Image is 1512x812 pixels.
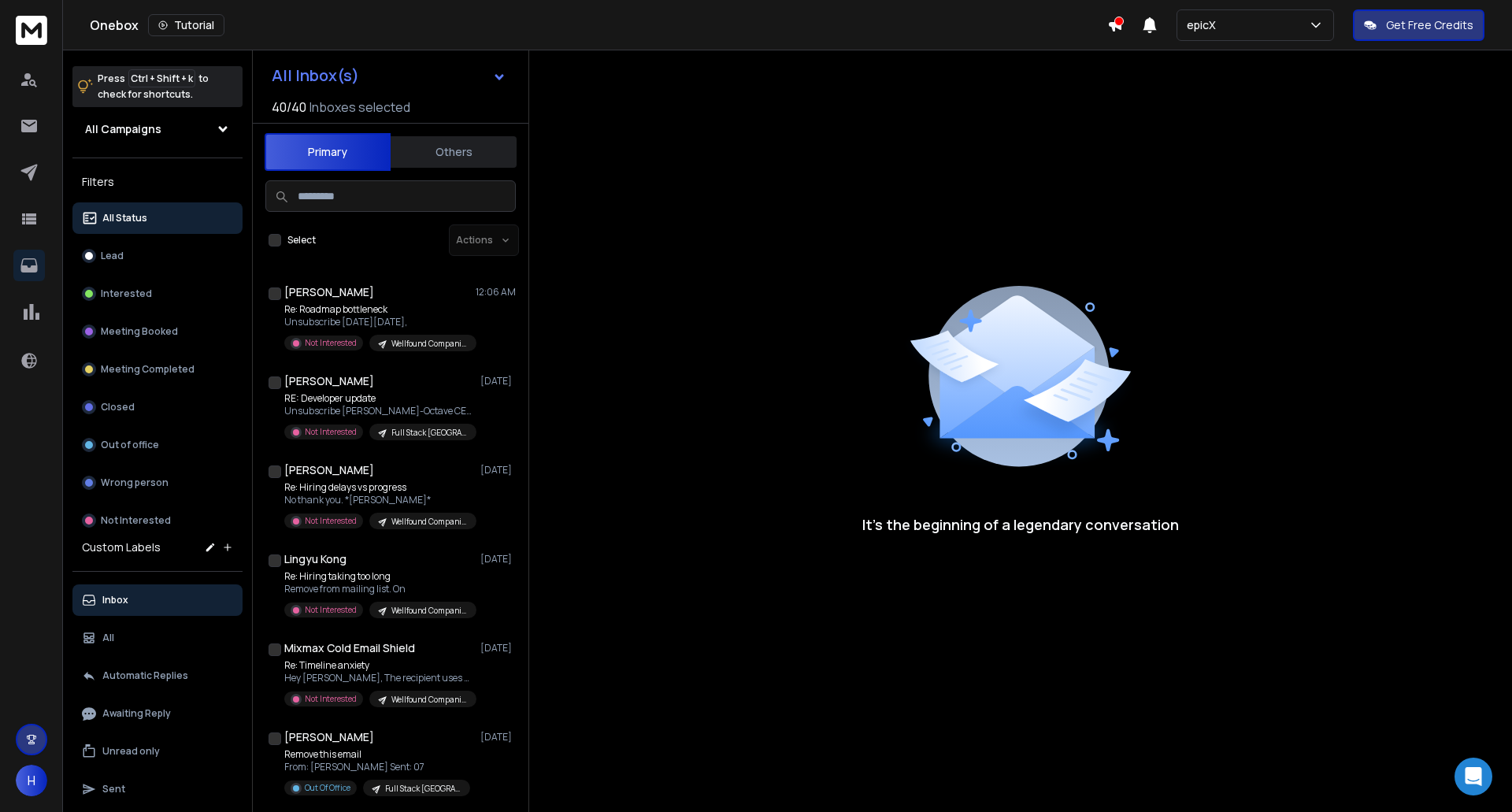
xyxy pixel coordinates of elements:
[102,745,160,758] p: Unread only
[284,748,470,761] p: Remove this email
[102,212,147,224] p: All Status
[391,694,467,706] p: Wellfound Companies US Region
[284,640,415,656] h1: Mixmax Cold Email Shield
[72,316,243,347] button: Meeting Booked
[128,69,195,87] span: Ctrl + Shift + k
[72,698,243,729] button: Awaiting Reply
[72,391,243,423] button: Closed
[1187,17,1222,33] p: epicX
[862,514,1179,536] p: It’s the beginning of a legendary conversation
[102,632,114,644] p: All
[309,98,410,117] h3: Inboxes selected
[305,337,357,349] p: Not Interested
[72,113,243,145] button: All Campaigns
[284,392,473,405] p: RE: Developer update
[72,429,243,461] button: Out of office
[101,250,124,262] p: Lead
[101,325,178,338] p: Meeting Booked
[284,494,473,506] p: No thank you. *[PERSON_NAME]*
[272,98,306,117] span: 40 / 40
[101,287,152,300] p: Interested
[305,515,357,527] p: Not Interested
[284,462,374,478] h1: [PERSON_NAME]
[90,14,1107,36] div: Onebox
[284,761,470,773] p: From: [PERSON_NAME] Sent: 07
[72,467,243,499] button: Wrong person
[101,476,169,489] p: Wrong person
[72,505,243,536] button: Not Interested
[102,594,128,606] p: Inbox
[476,286,516,298] p: 12:06 AM
[284,570,473,583] p: Re: Hiring taking too long
[101,363,195,376] p: Meeting Completed
[480,731,516,743] p: [DATE]
[305,693,357,705] p: Not Interested
[1386,17,1473,33] p: Get Free Credits
[101,514,171,527] p: Not Interested
[480,375,516,387] p: [DATE]
[1353,9,1484,41] button: Get Free Credits
[284,672,473,684] p: Hey [PERSON_NAME], The recipient uses Mixmax
[272,68,359,83] h1: All Inbox(s)
[72,773,243,805] button: Sent
[305,426,357,438] p: Not Interested
[391,427,467,439] p: Full Stack [GEOGRAPHIC_DATA]/[GEOGRAPHIC_DATA]
[391,605,467,617] p: Wellfound Companies US Region
[305,782,350,794] p: Out Of Office
[82,539,161,555] h3: Custom Labels
[385,783,461,795] p: Full Stack [GEOGRAPHIC_DATA]/[GEOGRAPHIC_DATA]
[391,338,467,350] p: Wellfound Companies US Region
[72,584,243,616] button: Inbox
[72,354,243,385] button: Meeting Completed
[265,133,391,171] button: Primary
[287,234,316,247] label: Select
[480,553,516,565] p: [DATE]
[284,659,473,672] p: Re: Timeline anxiety
[284,284,374,300] h1: [PERSON_NAME]
[284,729,374,745] h1: [PERSON_NAME]
[102,783,125,795] p: Sent
[72,202,243,234] button: All Status
[284,405,473,417] p: Unsubscribe [PERSON_NAME]-Octave CEO [GEOGRAPHIC_DATA]:
[16,765,47,796] button: H
[98,71,209,102] p: Press to check for shortcuts.
[305,604,357,616] p: Not Interested
[391,516,467,528] p: Wellfound Companies US Region
[72,622,243,654] button: All
[72,171,243,193] h3: Filters
[102,707,171,720] p: Awaiting Reply
[284,551,346,567] h1: Lingyu Kong
[284,583,473,595] p: Remove from mailing list. On
[259,60,519,91] button: All Inbox(s)
[284,303,473,316] p: Re: Roadmap bottleneck
[284,373,374,389] h1: [PERSON_NAME]
[1455,758,1492,795] div: Open Intercom Messenger
[101,439,159,451] p: Out of office
[284,316,473,328] p: Unsubscribe [DATE][DATE],
[391,135,517,169] button: Others
[480,642,516,654] p: [DATE]
[101,401,135,413] p: Closed
[480,464,516,476] p: [DATE]
[284,481,473,494] p: Re: Hiring delays vs progress
[85,121,161,137] h1: All Campaigns
[72,278,243,310] button: Interested
[102,669,188,682] p: Automatic Replies
[72,736,243,767] button: Unread only
[72,240,243,272] button: Lead
[148,14,224,36] button: Tutorial
[72,660,243,691] button: Automatic Replies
